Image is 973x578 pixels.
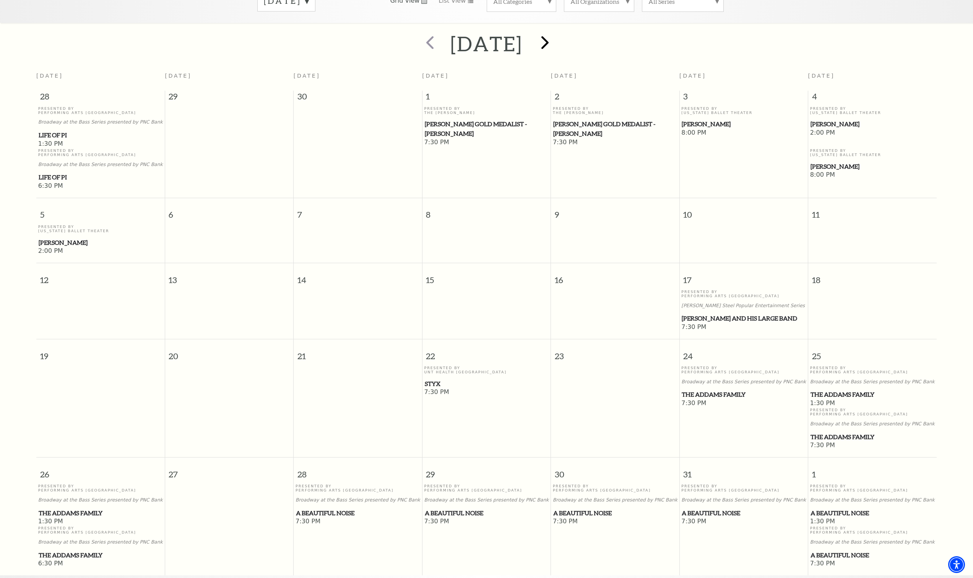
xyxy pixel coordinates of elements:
[810,106,935,115] p: Presented By [US_STATE] Ballet Theater
[38,238,163,247] a: Peter Pan
[551,91,679,106] span: 2
[682,390,806,399] span: The Addams Family
[810,119,935,129] a: Peter Pan
[424,518,549,526] span: 7:30 PM
[425,379,549,389] span: Styx
[811,162,934,171] span: [PERSON_NAME]
[38,526,163,535] p: Presented By Performing Arts [GEOGRAPHIC_DATA]
[681,390,806,399] a: The Addams Family
[682,314,806,323] span: [PERSON_NAME] and his Large Band
[415,30,443,57] button: prev
[294,458,422,484] span: 28
[165,339,293,366] span: 20
[810,550,935,560] a: A Beautiful Noise
[808,73,835,79] span: [DATE]
[165,263,293,290] span: 13
[36,263,165,290] span: 12
[38,140,163,148] span: 1:30 PM
[553,119,677,138] span: [PERSON_NAME] Gold Medalist - [PERSON_NAME]
[424,119,549,138] a: Cliburn Gold Medalist - Aristo Sham
[810,408,935,417] p: Presented By Performing Arts [GEOGRAPHIC_DATA]
[681,484,806,493] p: Presented By Performing Arts [GEOGRAPHIC_DATA]
[681,119,806,129] a: Peter Pan
[680,198,808,225] span: 10
[422,73,449,79] span: [DATE]
[808,198,937,225] span: 11
[450,31,523,56] h2: [DATE]
[424,497,549,503] p: Broadway at the Bass Series presented by PNC Bank
[38,148,163,157] p: Presented By Performing Arts [GEOGRAPHIC_DATA]
[681,399,806,408] span: 7:30 PM
[39,130,162,140] span: Life of Pi
[296,508,420,518] span: A Beautiful Noise
[810,526,935,535] p: Presented By Performing Arts [GEOGRAPHIC_DATA]
[422,339,551,366] span: 22
[294,198,422,225] span: 7
[38,550,163,560] a: The Addams Family
[551,339,679,366] span: 23
[808,91,937,106] span: 4
[36,73,63,79] span: [DATE]
[38,173,163,182] a: Life of Pi
[810,366,935,374] p: Presented By Performing Arts [GEOGRAPHIC_DATA]
[810,560,935,568] span: 7:30 PM
[39,173,162,182] span: Life of Pi
[810,421,935,427] p: Broadway at the Bass Series presented by PNC Bank
[424,484,549,493] p: Presented By Performing Arts [GEOGRAPHIC_DATA]
[294,339,422,366] span: 21
[553,138,677,147] span: 7:30 PM
[679,73,706,79] span: [DATE]
[553,106,677,115] p: Presented By The [PERSON_NAME]
[681,497,806,503] p: Broadway at the Bass Series presented by PNC Bank
[681,323,806,332] span: 7:30 PM
[36,339,165,366] span: 19
[810,441,935,450] span: 7:30 PM
[424,106,549,115] p: Presented By The [PERSON_NAME]
[38,119,163,125] p: Broadway at the Bass Series presented by PNC Bank
[39,550,162,560] span: The Addams Family
[810,539,935,545] p: Broadway at the Bass Series presented by PNC Bank
[680,263,808,290] span: 17
[38,560,163,568] span: 6:30 PM
[425,508,549,518] span: A Beautiful Noise
[424,388,549,397] span: 7:30 PM
[681,129,806,137] span: 8:00 PM
[425,119,549,138] span: [PERSON_NAME] Gold Medalist - [PERSON_NAME]
[681,518,806,526] span: 7:30 PM
[422,458,551,484] span: 29
[810,129,935,137] span: 2:00 PM
[296,497,420,503] p: Broadway at the Bass Series presented by PNC Bank
[808,339,937,366] span: 25
[38,539,163,545] p: Broadway at the Bass Series presented by PNC Bank
[38,497,163,503] p: Broadway at the Bass Series presented by PNC Bank
[296,484,420,493] p: Presented By Performing Arts [GEOGRAPHIC_DATA]
[810,508,935,518] a: A Beautiful Noise
[681,379,806,385] p: Broadway at the Bass Series presented by PNC Bank
[810,399,935,408] span: 1:30 PM
[296,508,420,518] a: A Beautiful Noise
[165,73,192,79] span: [DATE]
[165,198,293,225] span: 6
[680,458,808,484] span: 31
[808,458,937,484] span: 1
[39,508,162,518] span: The Addams Family
[810,497,935,503] p: Broadway at the Bass Series presented by PNC Bank
[165,458,293,484] span: 27
[551,263,679,290] span: 16
[424,366,549,374] p: Presented By UNT Health [GEOGRAPHIC_DATA]
[553,518,677,526] span: 7:30 PM
[681,508,806,518] a: A Beautiful Noise
[681,314,806,323] a: Lyle Lovett and his Large Band
[38,508,163,518] a: The Addams Family
[38,518,163,526] span: 1:30 PM
[553,119,677,138] a: Cliburn Gold Medalist - Aristo Sham
[810,379,935,385] p: Broadway at the Bass Series presented by PNC Bank
[811,390,934,399] span: The Addams Family
[553,508,677,518] a: A Beautiful Noise
[681,303,806,309] p: [PERSON_NAME] Steel Popular Entertainment Series
[296,518,420,526] span: 7:30 PM
[810,162,935,171] a: Peter Pan
[424,508,549,518] a: A Beautiful Noise
[530,30,558,57] button: next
